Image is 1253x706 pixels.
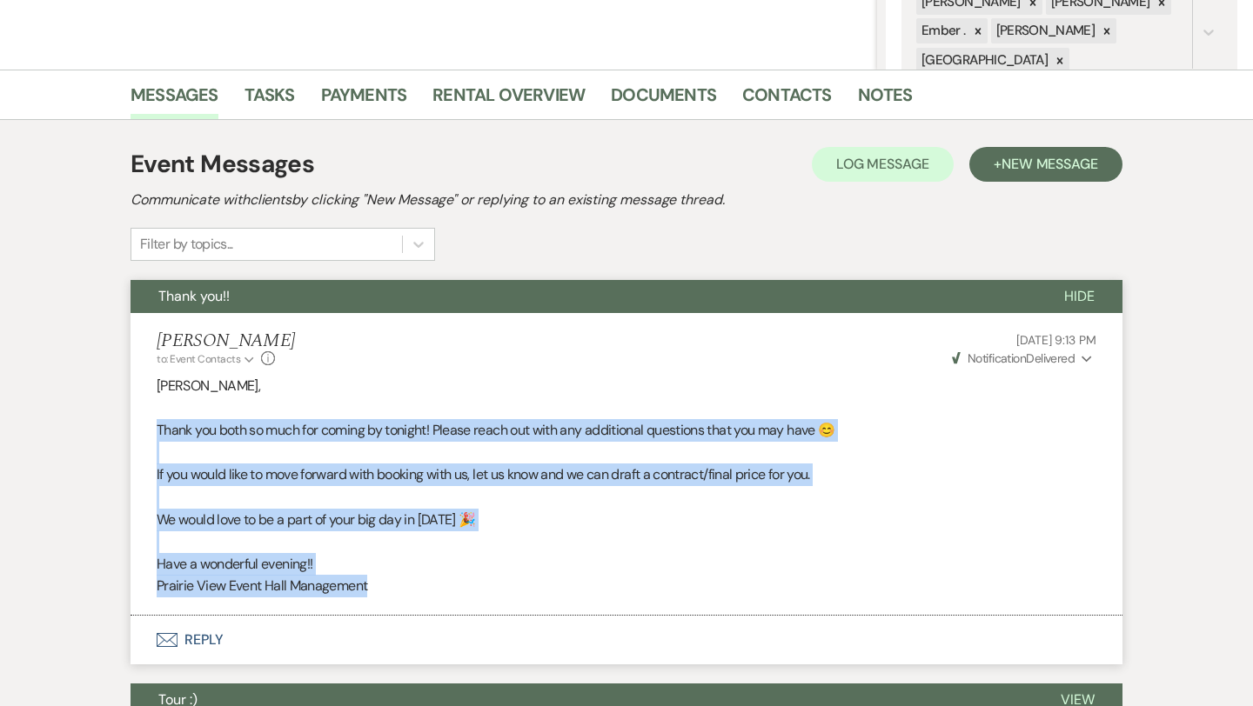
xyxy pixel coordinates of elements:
div: Filter by topics... [140,234,233,255]
h1: Event Messages [131,146,314,183]
span: Thank you both so much for coming by tonight! Please reach out with any additional questions that... [157,421,834,439]
a: Documents [611,81,716,119]
a: Notes [858,81,913,119]
button: Reply [131,616,1122,664]
div: Ember . [916,18,968,43]
button: to: Event Contacts [157,351,257,367]
span: Hide [1064,287,1095,305]
a: Contacts [742,81,832,119]
span: Thank you!! [158,287,230,305]
span: Notification [968,350,1026,366]
span: We would love to be a part of your big day in [DATE] 🎉 [157,510,475,529]
span: [DATE] 9:13 PM [1016,332,1096,348]
div: [GEOGRAPHIC_DATA] [916,48,1050,73]
h2: Communicate with clients by clicking "New Message" or replying to an existing message thread. [131,190,1122,210]
button: Thank you!! [131,280,1036,313]
span: New Message [1002,155,1098,173]
a: Rental Overview [432,81,585,119]
span: [PERSON_NAME], [157,376,260,395]
a: Tasks [245,81,295,119]
button: NotificationDelivered [949,350,1096,368]
span: Delivered [952,350,1075,366]
span: to: Event Contacts [157,352,240,366]
button: Hide [1036,280,1122,313]
button: +New Message [969,147,1122,182]
span: Have a wonderful evening!! [157,555,312,573]
button: Log Message [812,147,954,182]
span: If you would like to move forward with booking with us, let us know and we can draft a contract/f... [157,465,810,483]
span: Prairie View Event Hall Management [157,576,367,595]
span: Log Message [836,155,929,173]
a: Messages [131,81,218,119]
h5: [PERSON_NAME] [157,330,295,352]
a: Payments [321,81,407,119]
div: [PERSON_NAME] [991,18,1098,43]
